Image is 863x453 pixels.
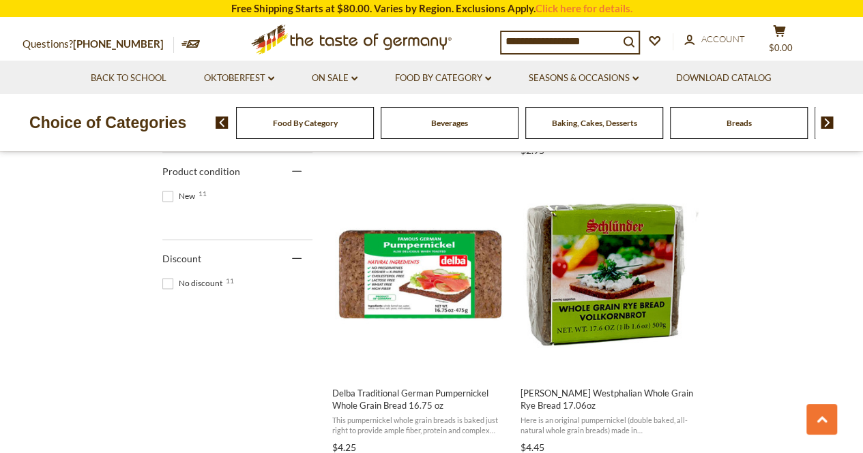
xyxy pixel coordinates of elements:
span: Discount [162,253,201,264]
a: Beverages [431,118,468,128]
span: Product condition [162,166,240,177]
a: Food By Category [273,118,338,128]
span: $0.00 [769,42,793,53]
img: next arrow [821,116,834,129]
a: Click here for details. [536,2,632,14]
span: This pumpernickel whole grain breads is baked just right to provide ample fiber, protein and comp... [332,415,509,436]
a: Breads [727,118,752,128]
a: Download Catalog [676,71,772,86]
a: On Sale [312,71,357,86]
span: 11 [199,190,207,197]
img: Delba Traditional German Pumpernickel Whole Grain Bread 16.75 oz [330,184,511,364]
a: Account [684,32,745,47]
button: $0.00 [759,25,800,59]
span: [PERSON_NAME] Westphalian Whole Grain Rye Bread 17.06oz [520,387,697,411]
a: [PHONE_NUMBER] [73,37,164,50]
span: Account [701,33,745,44]
span: 11 [226,277,234,284]
a: Baking, Cakes, Desserts [552,118,637,128]
span: Delba Traditional German Pumpernickel Whole Grain Bread 16.75 oz [332,387,509,411]
span: Here is an original pumpernickel (double baked, all-natural whole grain breads) made in [GEOGRAPH... [520,415,697,436]
span: $4.25 [332,441,356,453]
span: $4.45 [520,441,544,453]
a: Food By Category [395,71,491,86]
a: Oktoberfest [204,71,274,86]
a: Seasons & Occasions [529,71,639,86]
img: previous arrow [216,116,229,129]
span: No discount [162,277,226,290]
p: Questions? [23,35,174,53]
span: New [162,190,199,202]
a: Back to School [91,71,166,86]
